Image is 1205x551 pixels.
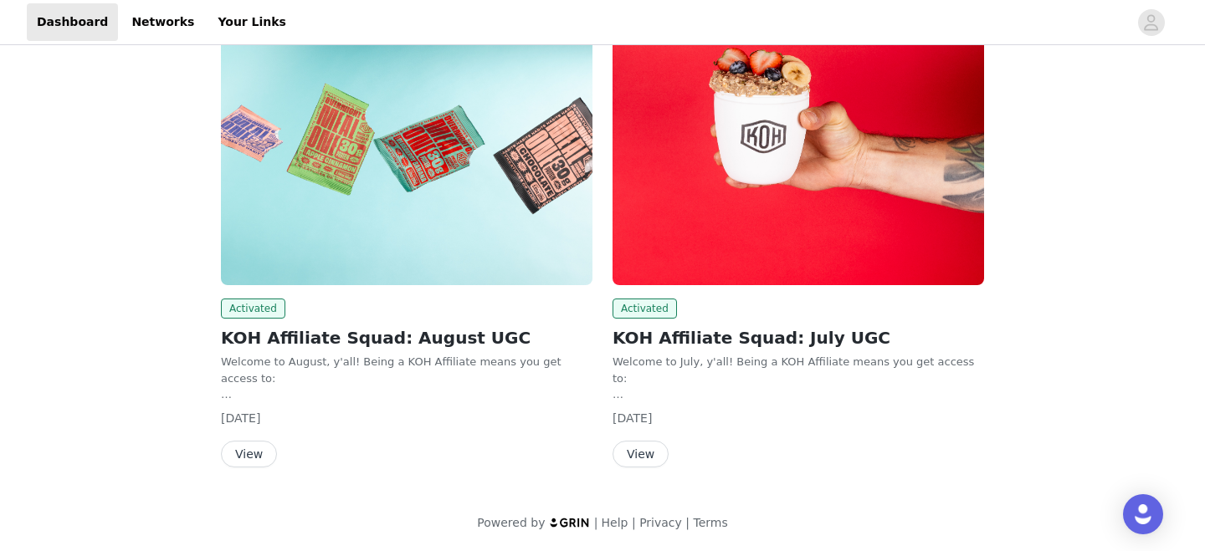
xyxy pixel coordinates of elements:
[613,298,677,319] span: Activated
[221,354,592,386] p: Welcome to August, y'all! Being a KOH Affiliate means you get access to:
[594,516,598,529] span: |
[613,7,984,285] img: Kreatures of Habit
[477,516,545,529] span: Powered by
[613,354,984,386] p: Welcome to July, y'all! Being a KOH Affiliate means you get access to:
[549,517,591,528] img: logo
[221,7,592,285] img: Kreatures of Habit
[613,325,984,350] h2: KOH Affiliate Squad: July UGC
[221,298,285,319] span: Activated
[639,516,682,529] a: Privacy
[121,3,204,41] a: Networks
[613,441,669,467] button: View
[208,3,296,41] a: Your Links
[613,411,652,425] span: [DATE]
[221,411,260,425] span: [DATE]
[685,516,690,529] span: |
[632,516,636,529] span: |
[221,448,277,461] a: View
[1123,494,1163,534] div: Open Intercom Messenger
[221,441,277,467] button: View
[693,516,727,529] a: Terms
[27,3,118,41] a: Dashboard
[221,325,592,350] h2: KOH Affiliate Squad: August UGC
[1143,9,1159,36] div: avatar
[602,516,628,529] a: Help
[613,448,669,461] a: View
